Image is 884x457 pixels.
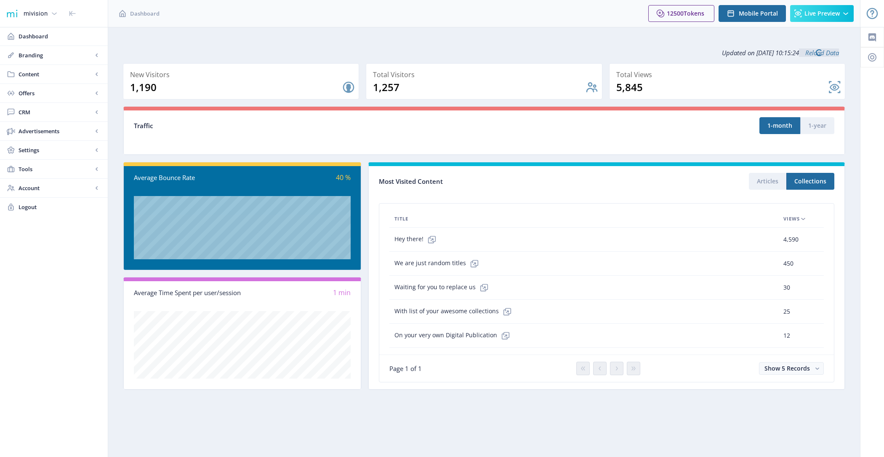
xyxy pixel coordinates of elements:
span: Waiting for you to replace us [394,279,493,296]
span: On your very own Digital Publication [394,327,514,344]
span: Page 1 of 1 [389,364,422,373]
button: Live Preview [790,5,854,22]
img: 1f20cf2a-1a19-485c-ac21-848c7d04f45b.png [5,7,19,20]
div: Updated on [DATE] 10:15:24 [123,42,845,63]
span: 12 [783,331,790,341]
span: Show 5 Records [764,364,810,372]
div: Total Visitors [373,69,598,81]
span: Hey there! [394,231,440,248]
div: 1,257 [373,81,585,94]
span: Mobile Portal [739,10,778,17]
span: Branding [19,51,93,59]
span: Title [394,214,408,224]
span: Views [783,214,800,224]
button: 1-year [800,117,834,134]
span: 4,590 [783,234,799,245]
span: Account [19,184,93,192]
div: 1,190 [130,81,342,94]
span: 450 [783,258,793,269]
button: Show 5 Records [759,362,824,375]
span: CRM [19,108,93,116]
button: Mobile Portal [719,5,786,22]
div: mivision [24,4,48,23]
span: Advertisements [19,127,93,135]
div: New Visitors [130,69,355,81]
div: Average Time Spent per user/session [134,288,242,298]
span: With list of your awesome collections [394,303,516,320]
span: We are just random titles [394,255,483,272]
div: Traffic [134,121,484,131]
span: Tools [19,165,93,173]
span: Dashboard [130,9,160,18]
div: 5,845 [616,81,828,94]
span: 25 [783,306,790,317]
div: 1 min [242,288,351,298]
button: Articles [749,173,786,190]
span: Live Preview [804,10,840,17]
div: Average Bounce Rate [134,173,242,183]
span: Logout [19,203,101,211]
button: 1-month [759,117,800,134]
span: 30 [783,282,790,293]
span: Dashboard [19,32,101,40]
span: 40 % [336,173,351,182]
div: Most Visited Content [379,175,607,188]
button: Collections [786,173,834,190]
button: 12500Tokens [648,5,714,22]
span: Settings [19,146,93,154]
span: Offers [19,89,93,97]
a: Reload Data [799,48,839,57]
div: Total Views [616,69,841,81]
span: Content [19,70,93,78]
span: Tokens [684,9,704,17]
